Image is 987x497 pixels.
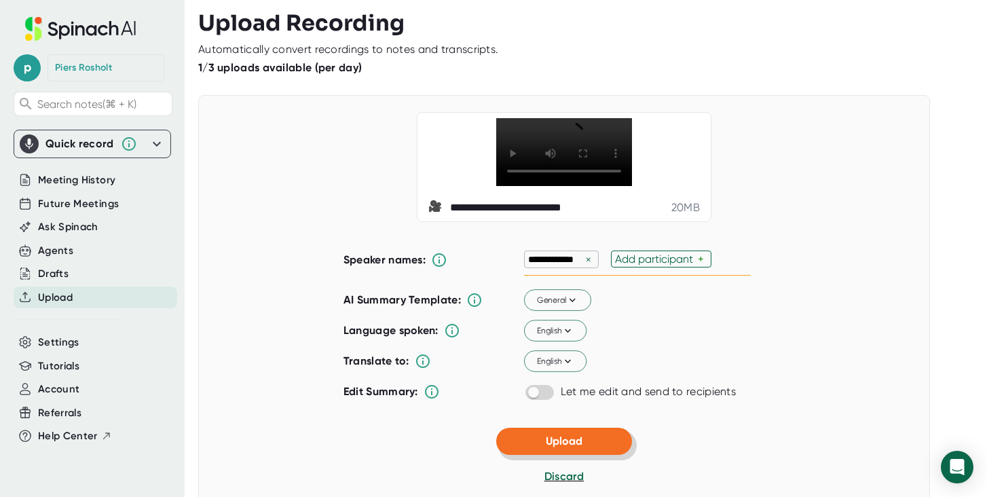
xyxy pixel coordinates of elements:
div: Let me edit and send to recipients [561,385,736,399]
b: Speaker names: [343,253,426,266]
span: English [537,325,574,337]
span: English [537,355,574,367]
b: Translate to: [343,354,409,367]
span: Upload [546,435,582,447]
button: Discard [544,468,584,485]
div: Quick record [20,130,165,158]
button: Help Center [38,428,112,444]
b: AI Summary Template: [343,293,461,307]
div: Open Intercom Messenger [941,451,973,483]
span: Help Center [38,428,98,444]
div: Add participant [615,253,698,265]
div: + [698,253,707,265]
button: Upload [38,290,73,306]
div: Quick record [45,137,114,151]
span: video [428,200,445,216]
button: Agents [38,243,73,259]
div: 20 MB [671,201,700,215]
span: Search notes (⌘ + K) [37,98,136,111]
button: Tutorials [38,358,79,374]
span: p [14,54,41,81]
span: Discard [544,470,584,483]
button: Referrals [38,405,81,421]
button: Ask Spinach [38,219,98,235]
div: × [582,253,595,266]
button: Settings [38,335,79,350]
b: Language spoken: [343,324,439,337]
span: General [537,294,579,306]
button: Future Meetings [38,196,119,212]
button: Upload [496,428,632,455]
b: Edit Summary: [343,385,418,398]
button: English [524,351,586,373]
div: Automatically convert recordings to notes and transcripts. [198,43,498,56]
button: Drafts [38,266,69,282]
button: Meeting History [38,172,115,188]
button: Account [38,382,79,397]
button: English [524,320,586,342]
div: Piers Rosholt [55,62,112,74]
b: 1/3 uploads available (per day) [198,61,362,74]
button: General [524,290,591,312]
h3: Upload Recording [198,10,973,36]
